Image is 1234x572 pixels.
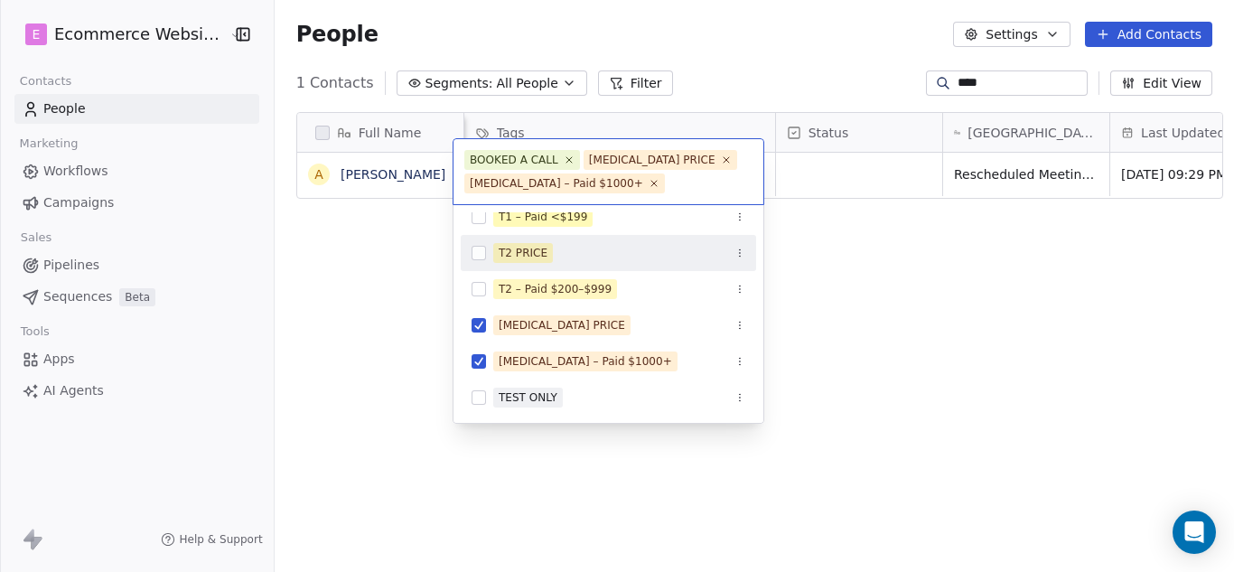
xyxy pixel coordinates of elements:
div: [MEDICAL_DATA] – Paid $1000+ [499,353,672,370]
div: T1 – Paid <$199 [499,209,587,225]
div: T2 PRICE [499,245,547,261]
div: TEST ONLY [499,389,557,406]
div: [MEDICAL_DATA] PRICE [589,152,715,168]
div: [MEDICAL_DATA] PRICE [499,317,625,333]
div: [MEDICAL_DATA] – Paid $1000+ [470,175,643,192]
div: T2 – Paid $200–$999 [499,281,612,297]
div: BOOKED A CALL [470,152,558,168]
